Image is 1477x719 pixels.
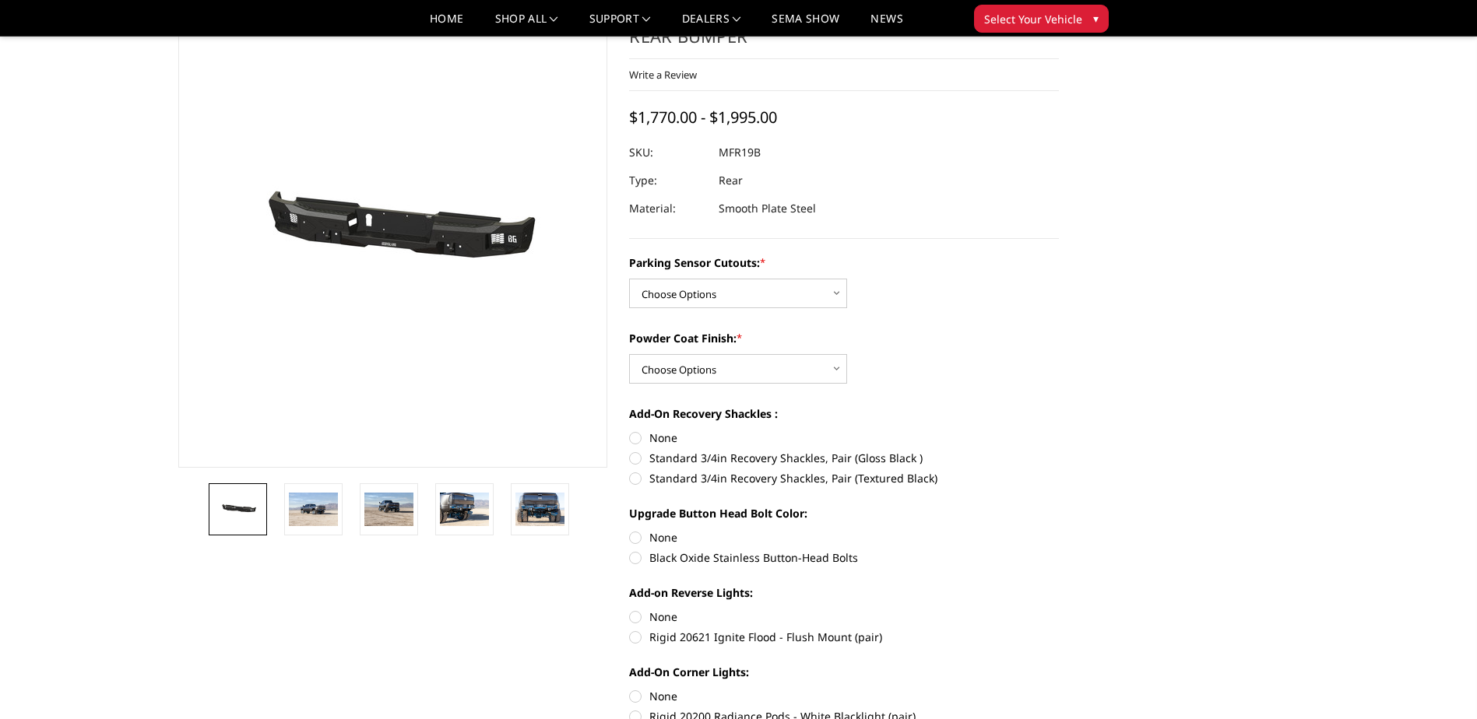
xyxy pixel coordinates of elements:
[984,11,1082,27] span: Select Your Vehicle
[682,13,741,36] a: Dealers
[440,493,489,525] img: 2019-2025 Ram 2500-3500 - Freedom Series - Rear Bumper
[719,139,761,167] dd: MFR19B
[629,450,1059,466] label: Standard 3/4in Recovery Shackles, Pair (Gloss Black )
[589,13,651,36] a: Support
[629,609,1059,625] label: None
[289,493,338,525] img: 2019-2025 Ram 2500-3500 - Freedom Series - Rear Bumper
[515,493,564,525] img: 2019-2025 Ram 2500-3500 - Freedom Series - Rear Bumper
[870,13,902,36] a: News
[629,584,1059,601] label: Add-on Reverse Lights:
[213,498,262,521] img: 2019-2025 Ram 2500-3500 - Freedom Series - Rear Bumper
[629,330,1059,346] label: Powder Coat Finish:
[629,629,1059,645] label: Rigid 20621 Ignite Flood - Flush Mount (pair)
[495,13,558,36] a: shop all
[629,68,697,82] a: Write a Review
[629,139,707,167] dt: SKU:
[629,549,1059,566] label: Black Oxide Stainless Button-Head Bolts
[719,167,743,195] dd: Rear
[974,5,1109,33] button: Select Your Vehicle
[629,529,1059,545] label: None
[629,107,777,128] span: $1,770.00 - $1,995.00
[1093,10,1099,26] span: ▾
[629,167,707,195] dt: Type:
[629,505,1059,521] label: Upgrade Button Head Bolt Color:
[629,195,707,223] dt: Material:
[629,430,1059,446] label: None
[629,405,1059,422] label: Add-On Recovery Shackles :
[629,664,1059,680] label: Add-On Corner Lights:
[629,254,1059,271] label: Parking Sensor Cutouts:
[629,470,1059,486] label: Standard 3/4in Recovery Shackles, Pair (Textured Black)
[364,493,413,525] img: 2019-2025 Ram 2500-3500 - Freedom Series - Rear Bumper
[178,1,608,468] a: 2019-2025 Ram 2500-3500 - Freedom Series - Rear Bumper
[629,688,1059,704] label: None
[430,13,463,36] a: Home
[772,13,839,36] a: SEMA Show
[719,195,816,223] dd: Smooth Plate Steel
